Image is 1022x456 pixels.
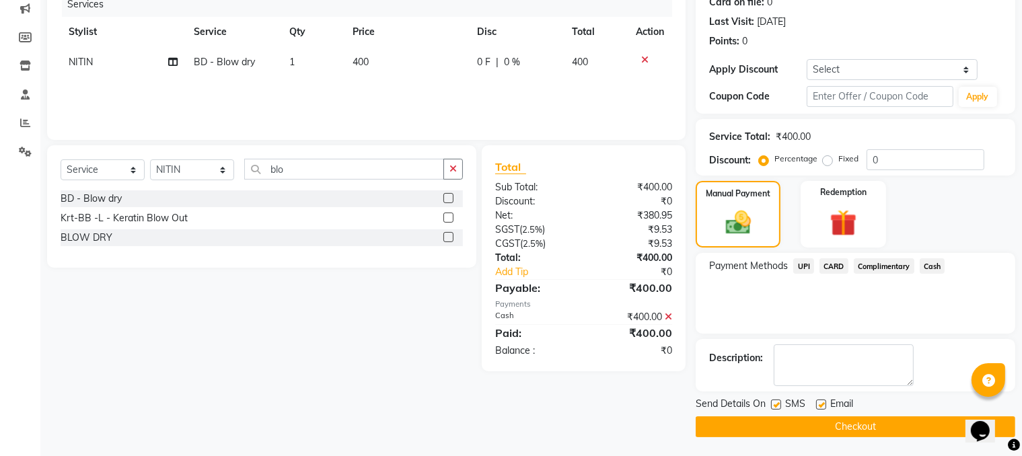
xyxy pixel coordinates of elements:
div: ₹400.00 [584,251,683,265]
div: 0 [742,34,747,48]
div: Total: [485,251,584,265]
div: ( ) [485,237,584,251]
div: ( ) [485,223,584,237]
input: Search or Scan [244,159,444,180]
div: Cash [485,310,584,324]
th: Qty [281,17,344,47]
label: Manual Payment [706,188,770,200]
iframe: chat widget [965,402,1009,443]
div: ₹0 [584,194,683,208]
input: Enter Offer / Coupon Code [807,86,953,107]
span: 400 [353,56,369,68]
div: Paid: [485,325,584,341]
th: Stylist [61,17,186,47]
div: Discount: [709,153,751,167]
label: Percentage [774,153,817,165]
th: Service [186,17,281,47]
a: Add Tip [485,265,600,279]
span: Cash [920,258,945,274]
div: Points: [709,34,739,48]
span: 2.5% [523,238,543,249]
div: ₹400.00 [584,280,683,296]
div: Apply Discount [709,63,807,77]
span: UPI [793,258,814,274]
div: ₹400.00 [584,310,683,324]
div: Description: [709,351,763,365]
span: Send Details On [696,397,766,414]
span: SMS [785,397,805,414]
span: Email [830,397,853,414]
div: Payments [495,299,672,310]
div: BD - Blow dry [61,192,122,206]
span: 2.5% [522,224,542,235]
div: Sub Total: [485,180,584,194]
div: BLOW DRY [61,231,112,245]
div: Balance : [485,344,584,358]
div: ₹400.00 [584,180,683,194]
img: _cash.svg [718,208,760,237]
span: CGST [495,237,520,250]
div: Discount: [485,194,584,208]
img: _gift.svg [822,206,865,239]
button: Checkout [696,416,1015,437]
div: Coupon Code [709,89,807,104]
span: BD - Blow dry [194,56,255,68]
div: Service Total: [709,130,770,144]
span: Total [495,160,526,174]
span: CARD [819,258,848,274]
span: 1 [289,56,295,68]
span: 0 % [504,55,520,69]
span: Payment Methods [709,259,788,273]
span: 0 F [477,55,490,69]
th: Price [344,17,469,47]
div: ₹0 [600,265,682,279]
label: Redemption [820,186,867,198]
div: ₹9.53 [584,237,683,251]
span: SGST [495,223,519,235]
div: Payable: [485,280,584,296]
th: Disc [469,17,564,47]
div: ₹0 [584,344,683,358]
th: Action [628,17,672,47]
label: Fixed [838,153,859,165]
div: Net: [485,208,584,223]
th: Total [564,17,628,47]
span: Complimentary [854,258,914,274]
div: ₹400.00 [776,130,811,144]
div: ₹380.95 [584,208,683,223]
div: [DATE] [757,15,786,29]
span: | [496,55,499,69]
span: NITIN [69,56,93,68]
div: ₹400.00 [584,325,683,341]
div: Last Visit: [709,15,754,29]
span: 400 [572,56,588,68]
div: Krt-BB -L - Keratin Blow Out [61,211,188,225]
button: Apply [959,87,997,107]
div: ₹9.53 [584,223,683,237]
